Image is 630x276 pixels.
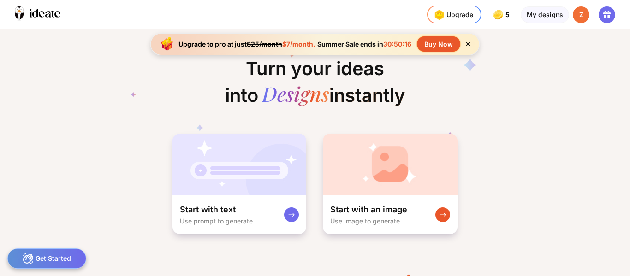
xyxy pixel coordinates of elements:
div: Buy Now [417,36,460,52]
span: $25/month [247,40,282,48]
div: Start with an image [330,204,407,215]
img: startWithTextCardBg.jpg [172,134,306,195]
div: Start with text [180,204,236,215]
div: Upgrade to pro at just [178,40,315,48]
img: upgrade-banner-new-year-icon.gif [158,35,177,53]
div: Get Started [7,248,86,269]
span: 5 [505,11,511,18]
div: Summer Sale ends in [315,40,413,48]
div: Use prompt to generate [180,217,253,225]
img: upgrade-nav-btn-icon.gif [432,7,446,22]
div: Upgrade [432,7,473,22]
div: My designs [521,6,569,23]
img: startWithImageCardBg.jpg [323,134,458,195]
span: $7/month. [282,40,315,48]
span: 30:50:16 [383,40,411,48]
div: Z [573,6,589,23]
div: Use image to generate [330,217,400,225]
